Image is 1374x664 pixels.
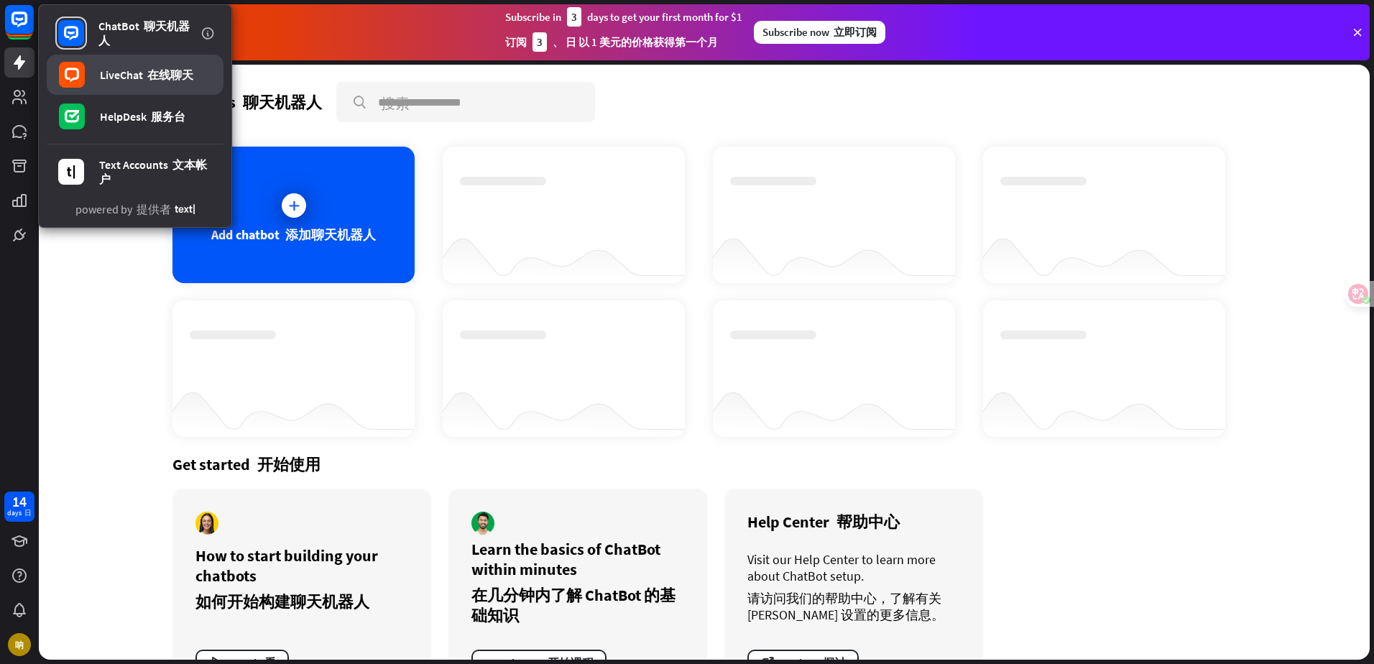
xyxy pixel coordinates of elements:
[243,92,322,112] font: 聊天机器人
[257,454,321,474] font: 开始使用
[532,32,547,52] div: 3
[211,226,376,243] div: Add chatbot
[4,492,34,522] a: 14 days 日
[24,508,32,517] font: 日
[567,7,581,27] div: 3
[505,7,742,57] div: Subscribe in days to get your first month for $1
[11,6,55,49] button: Open LiveChat chat widget
[747,551,960,629] div: Visit our Help Center to learn more about ChatBot setup.
[747,512,960,532] div: Help Center
[172,454,1236,474] div: Get started
[195,591,369,612] font: 如何开始构建聊天机器人
[834,25,877,39] font: 立即订阅
[836,512,900,532] font: 帮助中心
[8,633,31,656] div: 呐
[505,35,718,49] font: 订阅 、 日 以 1 美元的价格获得第一个月
[471,585,676,625] font: 在几分钟内了解 ChatBot 的基础知识
[7,508,32,518] div: days
[195,545,408,617] div: How to start building your chatbots
[471,512,494,535] img: author
[471,539,684,631] div: Learn the basics of ChatBot within minutes
[754,21,885,44] div: Subscribe now
[195,512,218,535] img: author
[747,590,944,623] font: 请访问我们的帮助中心，了解有关 [PERSON_NAME] 设置的更多信息。
[285,226,376,243] font: 添加聊天机器人
[12,495,27,508] div: 14
[172,92,322,112] div: Chatbots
